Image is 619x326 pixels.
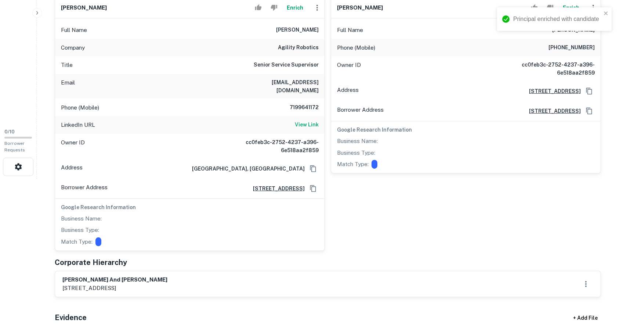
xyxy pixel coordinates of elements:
[582,267,619,302] iframe: Chat Widget
[61,138,85,154] p: Owner ID
[61,237,93,246] p: Match Type:
[61,43,85,52] p: Company
[61,4,107,12] h6: [PERSON_NAME]
[55,257,127,268] h5: Corporate Hierarchy
[61,61,73,69] p: Title
[61,26,87,35] p: Full Name
[252,0,265,15] button: Accept
[528,0,541,15] button: Accept
[544,0,557,15] button: Reject
[62,284,167,293] p: [STREET_ADDRESS]
[337,126,595,134] h6: Google Research Information
[276,26,319,35] h6: [PERSON_NAME]
[337,86,359,97] p: Address
[4,129,15,135] span: 0 / 10
[337,4,383,12] h6: [PERSON_NAME]
[337,43,375,52] p: Phone (Mobile)
[61,183,108,194] p: Borrower Address
[560,0,583,15] button: Enrich
[507,61,595,77] h6: cc0feb3c-2752-4237-a396-6e518aa2f859
[61,226,99,234] p: Business Type:
[560,311,611,325] div: + Add File
[523,107,581,115] a: [STREET_ADDRESS]
[61,214,102,223] p: Business Name:
[186,165,305,173] h6: [GEOGRAPHIC_DATA], [GEOGRAPHIC_DATA]
[337,105,384,117] p: Borrower Address
[604,10,609,17] button: close
[231,78,319,94] h6: [EMAIL_ADDRESS][DOMAIN_NAME]
[268,0,280,15] button: Reject
[283,0,307,15] button: Enrich
[278,43,319,52] h6: agility robotics
[337,148,375,157] p: Business Type:
[62,276,167,284] h6: [PERSON_NAME] and [PERSON_NAME]
[308,183,319,194] button: Copy Address
[254,61,319,69] h6: Senior Service Supervisor
[584,86,595,97] button: Copy Address
[513,15,601,24] div: Principal enriched with candidate
[4,141,25,153] span: Borrower Requests
[55,312,87,323] h5: Evidence
[337,61,361,77] p: Owner ID
[231,138,319,154] h6: cc0feb3c-2752-4237-a396-6e518aa2f859
[61,78,75,94] p: Email
[61,163,83,174] p: Address
[61,121,95,129] p: LinkedIn URL
[308,163,319,174] button: Copy Address
[337,26,363,35] p: Full Name
[61,103,99,112] p: Phone (Mobile)
[247,185,305,193] a: [STREET_ADDRESS]
[337,137,378,146] p: Business Name:
[337,160,369,169] p: Match Type:
[523,87,581,95] a: [STREET_ADDRESS]
[549,43,595,52] h6: [PHONE_NUMBER]
[61,203,319,211] h6: Google Research Information
[295,121,319,129] a: View Link
[584,105,595,117] button: Copy Address
[275,103,319,112] h6: 7199641172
